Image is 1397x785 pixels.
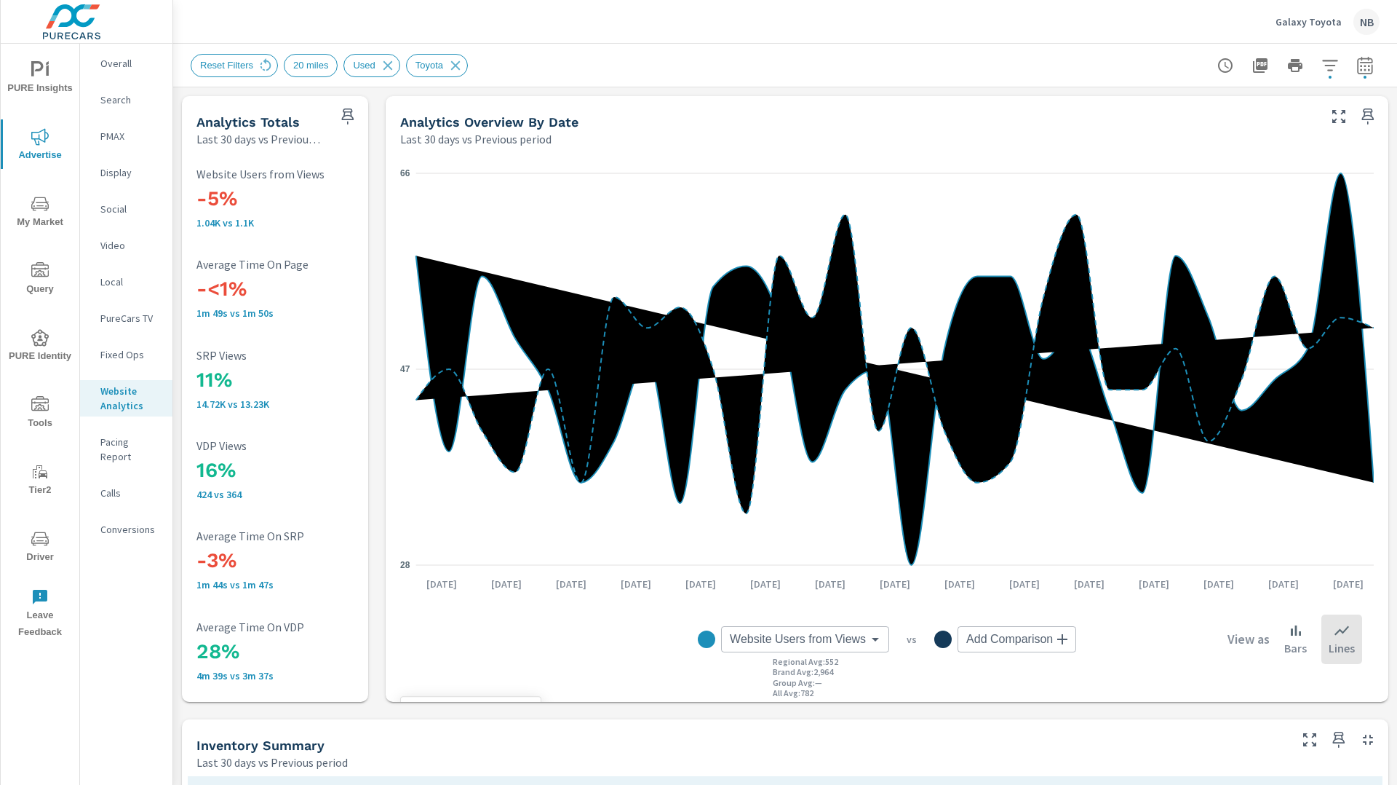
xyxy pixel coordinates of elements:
[196,620,389,634] p: Average Time On VDP
[1064,577,1115,591] p: [DATE]
[805,577,856,591] p: [DATE]
[100,56,161,71] p: Overall
[80,307,172,329] div: PureCars TV
[546,577,597,591] p: [DATE]
[196,217,389,229] p: 1,044 vs 1,104
[80,482,172,504] div: Calls
[80,344,172,366] div: Fixed Ops
[5,61,75,97] span: PURE Insights
[196,579,389,591] p: 1m 44s vs 1m 47s
[100,384,161,413] p: Website Analytics
[100,165,161,180] p: Display
[100,311,161,326] p: PureCars TV
[740,577,791,591] p: [DATE]
[196,258,389,271] p: Average Time On Page
[400,364,410,374] text: 47
[1298,728,1321,752] button: Make Fullscreen
[5,463,75,499] span: Tier2
[196,130,325,148] p: Last 30 days vs Previous period
[406,54,468,77] div: Toyota
[966,632,1053,647] span: Add Comparison
[284,60,337,71] span: 20 miles
[196,548,389,573] h3: -3%
[196,754,348,771] p: Last 30 days vs Previous period
[100,435,161,464] p: Pacing Report
[958,626,1076,652] div: Add Comparison
[100,129,161,143] p: PMAX
[1193,577,1244,591] p: [DATE]
[100,92,161,107] p: Search
[80,234,172,256] div: Video
[100,347,161,362] p: Fixed Ops
[196,489,389,500] p: 424 vs 364
[1258,577,1309,591] p: [DATE]
[100,522,161,537] p: Conversions
[934,577,985,591] p: [DATE]
[336,105,359,128] span: Save this to your personalized report
[400,168,410,178] text: 66
[481,577,532,591] p: [DATE]
[100,275,161,289] p: Local
[196,670,389,682] p: 4m 39s vs 3m 37s
[80,431,172,468] div: Pacing Report
[80,198,172,220] div: Social
[730,632,866,647] span: Website Users from Views
[721,626,889,652] div: Website Users from Views
[196,114,300,130] h5: Analytics Totals
[1284,639,1307,657] p: Bars
[1316,51,1345,80] button: Apply Filters
[196,439,389,452] p: VDP Views
[196,639,389,664] h3: 28%
[416,577,467,591] p: [DATE]
[1323,577,1374,591] p: [DATE]
[869,577,920,591] p: [DATE]
[610,577,661,591] p: [DATE]
[80,271,172,293] div: Local
[196,167,389,181] p: Website Users from Views
[196,529,389,543] p: Average Time On SRP
[5,128,75,164] span: Advertise
[889,633,934,646] p: vs
[191,54,278,77] div: Reset Filters
[400,130,552,148] p: Last 30 days vs Previous period
[80,89,172,111] div: Search
[80,380,172,417] div: Website Analytics
[196,458,389,483] h3: 16%
[773,688,813,698] p: All Avg : 782
[80,125,172,147] div: PMAX
[1275,15,1342,28] p: Galaxy Toyota
[1356,105,1380,128] span: Save this to your personalized report
[80,162,172,184] div: Display
[407,60,452,71] span: Toyota
[5,530,75,566] span: Driver
[1327,105,1350,128] button: Make Fullscreen
[5,262,75,298] span: Query
[5,195,75,231] span: My Market
[5,396,75,432] span: Tools
[773,667,833,677] p: Brand Avg : 2,964
[1281,51,1310,80] button: Print Report
[80,52,172,74] div: Overall
[1246,51,1275,80] button: "Export Report to PDF"
[196,738,325,753] h5: Inventory Summary
[1129,577,1179,591] p: [DATE]
[773,657,838,667] p: Regional Avg : 552
[5,588,75,641] span: Leave Feedback
[1350,51,1380,80] button: Select Date Range
[100,238,161,253] p: Video
[191,60,262,71] span: Reset Filters
[400,114,578,130] h5: Analytics Overview By Date
[5,329,75,365] span: PURE Identity
[100,202,161,216] p: Social
[196,368,389,392] h3: 11%
[196,186,389,211] h3: -5%
[100,486,161,500] p: Calls
[1353,9,1380,35] div: NB
[196,398,389,410] p: 14,718 vs 13,233
[1327,728,1350,752] span: Save this to your personalized report
[999,577,1050,591] p: [DATE]
[343,54,399,77] div: Used
[196,307,389,319] p: 1m 49s vs 1m 50s
[344,60,383,71] span: Used
[196,277,389,301] h3: -<1%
